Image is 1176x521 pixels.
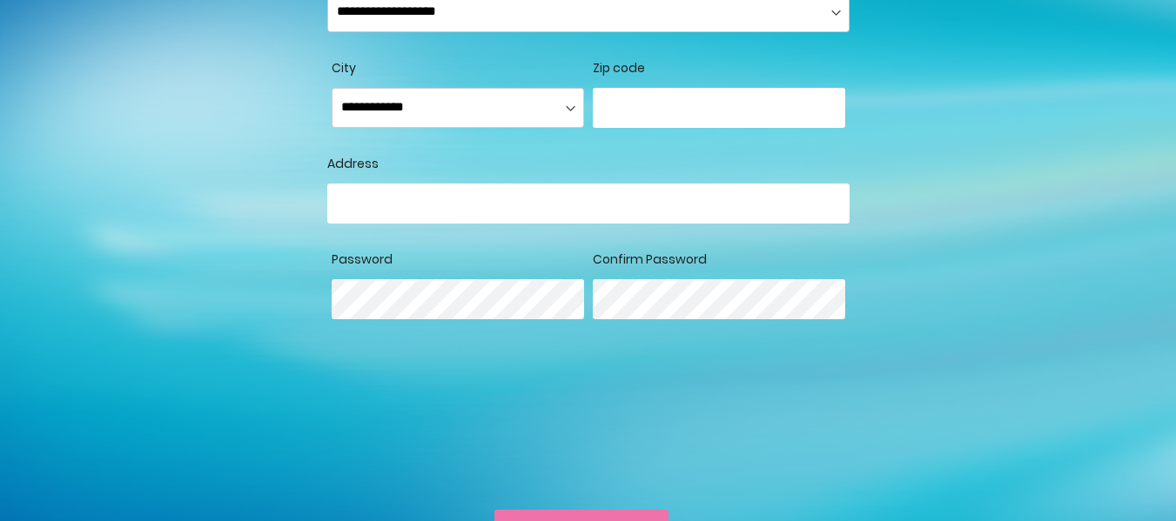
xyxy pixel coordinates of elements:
iframe: reCAPTCHA [327,398,592,466]
span: Confirm Password [593,250,707,268]
span: Address [327,155,379,172]
span: City [332,59,356,77]
span: Password [332,250,393,268]
span: Zip code [593,59,645,77]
